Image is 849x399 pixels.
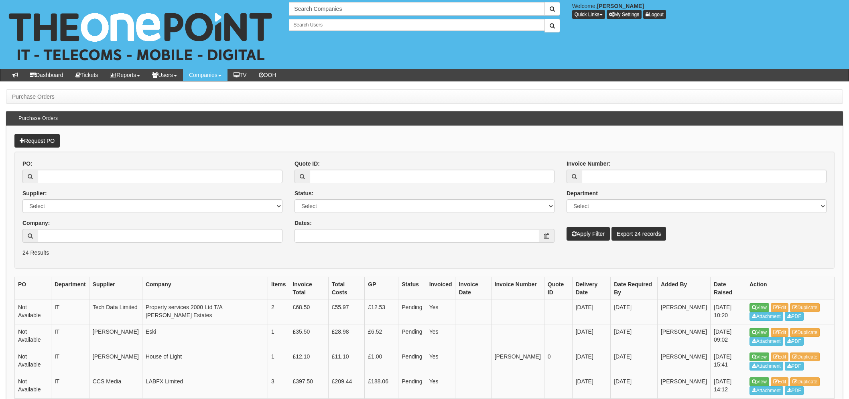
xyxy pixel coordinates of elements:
td: [DATE] [572,300,610,324]
td: £28.98 [328,324,365,349]
th: Action [746,277,835,300]
td: [DATE] [611,349,658,374]
a: View [749,328,769,337]
td: [DATE] 14:12 [711,374,746,399]
a: Reports [104,69,146,81]
td: [PERSON_NAME] [657,374,710,399]
th: Company [142,277,268,300]
td: [DATE] [572,374,610,399]
td: £35.50 [289,324,328,349]
a: PDF [785,312,804,321]
th: Delivery Date [572,277,610,300]
a: PDF [785,362,804,371]
a: PDF [785,337,804,346]
td: [PERSON_NAME] [491,349,544,374]
td: IT [51,374,89,399]
input: Search Companies [289,2,544,16]
td: Yes [426,349,455,374]
a: Logout [643,10,666,19]
th: PO [15,277,51,300]
a: My Settings [607,10,642,19]
td: Yes [426,374,455,399]
td: Not Available [15,300,51,324]
a: Edit [771,377,789,386]
th: Date Required By [611,277,658,300]
td: Yes [426,300,455,324]
a: Duplicate [790,303,820,312]
a: View [749,303,769,312]
td: [DATE] [611,324,658,349]
td: Not Available [15,324,51,349]
label: Department [567,189,598,197]
td: £11.10 [328,349,365,374]
label: Quote ID: [295,160,320,168]
td: Property services 2000 Ltd T/A [PERSON_NAME] Estates [142,300,268,324]
td: £188.06 [365,374,398,399]
a: Edit [771,328,789,337]
b: [PERSON_NAME] [597,3,644,9]
div: Welcome, [566,2,849,19]
td: Pending [398,300,426,324]
td: [DATE] [572,324,610,349]
a: Request PO [14,134,60,148]
a: Edit [771,303,789,312]
td: [PERSON_NAME] [657,300,710,324]
a: Attachment [749,337,783,346]
td: Yes [426,324,455,349]
td: IT [51,349,89,374]
a: Attachment [749,386,783,395]
th: GP [365,277,398,300]
td: [PERSON_NAME] [657,324,710,349]
label: Invoice Number: [567,160,611,168]
button: Apply Filter [567,227,610,241]
td: Eski [142,324,268,349]
td: £397.50 [289,374,328,399]
th: Supplier [89,277,142,300]
td: Not Available [15,349,51,374]
a: Dashboard [24,69,69,81]
a: Companies [183,69,227,81]
td: £12.53 [365,300,398,324]
td: [DATE] [611,374,658,399]
td: £6.52 [365,324,398,349]
th: Date Raised [711,277,746,300]
td: Tech Data Limited [89,300,142,324]
td: [DATE] 09:02 [711,324,746,349]
th: Invoiced [426,277,455,300]
button: Quick Links [572,10,605,19]
input: Search Users [289,19,544,31]
th: Items [268,277,289,300]
th: Quote ID [544,277,572,300]
td: 1 [268,324,289,349]
td: Pending [398,324,426,349]
label: PO: [22,160,32,168]
td: IT [51,324,89,349]
th: Total Costs [328,277,365,300]
th: Status [398,277,426,300]
a: Attachment [749,362,783,371]
a: View [749,377,769,386]
label: Dates: [295,219,312,227]
td: [PERSON_NAME] [657,349,710,374]
a: PDF [785,386,804,395]
td: £209.44 [328,374,365,399]
th: Invoice Number [491,277,544,300]
h3: Purchase Orders [14,111,62,125]
td: House of Light [142,349,268,374]
th: Department [51,277,89,300]
td: Pending [398,374,426,399]
td: [DATE] [611,300,658,324]
td: £68.50 [289,300,328,324]
a: Duplicate [790,328,820,337]
a: Edit [771,352,789,361]
td: 2 [268,300,289,324]
td: [DATE] [572,349,610,374]
td: IT [51,300,89,324]
a: OOH [253,69,282,81]
td: LABFX Limited [142,374,268,399]
td: £12.10 [289,349,328,374]
td: [DATE] 10:20 [711,300,746,324]
label: Supplier: [22,189,47,197]
td: £1.00 [365,349,398,374]
label: Status: [295,189,313,197]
